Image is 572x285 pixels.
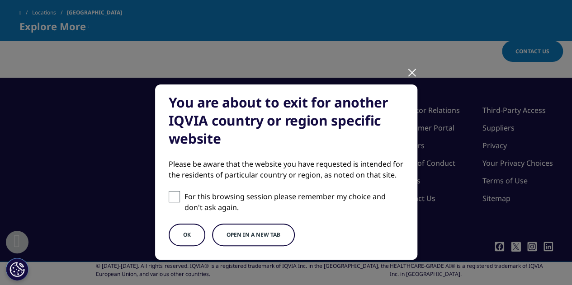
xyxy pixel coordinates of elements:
font: Open in a new tab [227,231,280,238]
button: Open in a new tab [212,224,295,246]
button: OK [169,224,205,246]
font: For this browsing session please remember my choice and don't ask again. [184,192,386,212]
font: OK [183,231,191,238]
font: Please be aware that the website you have requested is intended for the residents of particular c... [169,159,403,180]
button: Cookies Settings [6,258,28,280]
font: You are about to exit for another IQVIA country or region specific website [169,93,388,148]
